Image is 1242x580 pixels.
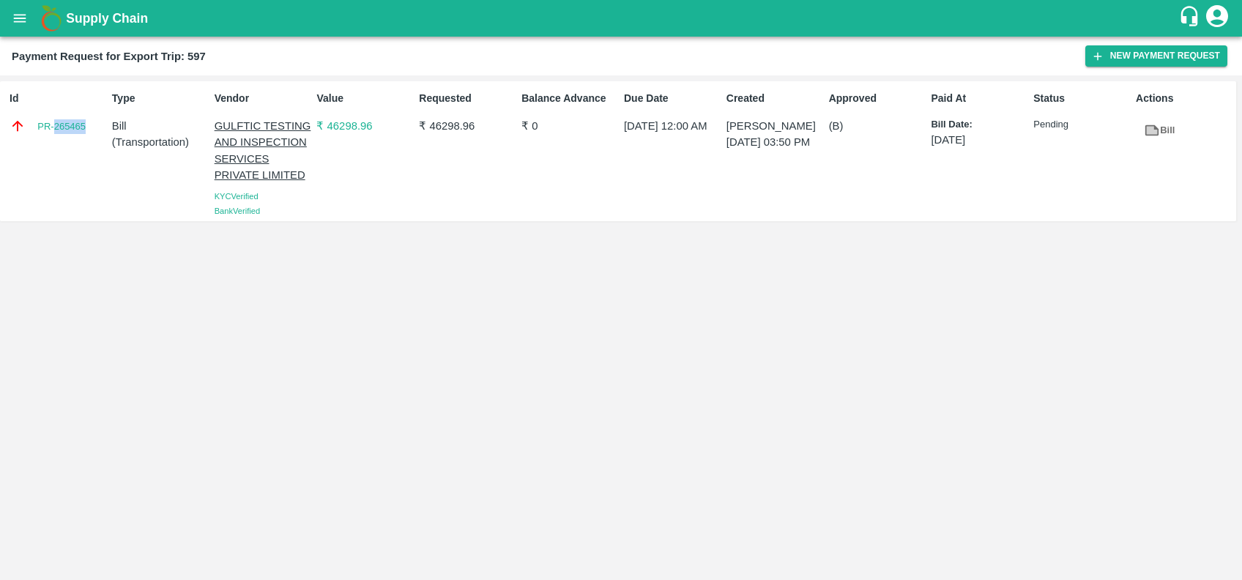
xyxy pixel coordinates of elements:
[419,91,516,106] p: Requested
[37,119,86,134] a: PR-265465
[215,207,260,215] span: Bank Verified
[829,91,926,106] p: Approved
[3,1,37,35] button: open drawer
[215,118,311,183] p: GULFTIC TESTING AND INSPECTION SERVICES PRIVATE LIMITED
[521,118,618,134] p: ₹ 0
[1136,118,1183,144] a: Bill
[624,91,721,106] p: Due Date
[726,118,823,134] p: [PERSON_NAME]
[66,11,148,26] b: Supply Chain
[1085,45,1227,67] button: New Payment Request
[1204,3,1230,34] div: account of current user
[624,118,721,134] p: [DATE] 12:00 AM
[521,91,618,106] p: Balance Advance
[931,132,1027,148] p: [DATE]
[316,118,413,134] p: ₹ 46298.96
[829,118,926,134] p: (B)
[1033,91,1130,106] p: Status
[1178,5,1204,31] div: customer-support
[112,91,209,106] p: Type
[931,91,1027,106] p: Paid At
[726,134,823,150] p: [DATE] 03:50 PM
[1136,91,1232,106] p: Actions
[112,134,209,150] p: ( Transportation )
[215,192,259,201] span: KYC Verified
[112,118,209,134] p: Bill
[931,118,1027,132] p: Bill Date:
[37,4,66,33] img: logo
[726,91,823,106] p: Created
[66,8,1178,29] a: Supply Chain
[12,51,206,62] b: Payment Request for Export Trip: 597
[419,118,516,134] p: ₹ 46298.96
[215,91,311,106] p: Vendor
[1033,118,1130,132] p: Pending
[316,91,413,106] p: Value
[10,91,106,106] p: Id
